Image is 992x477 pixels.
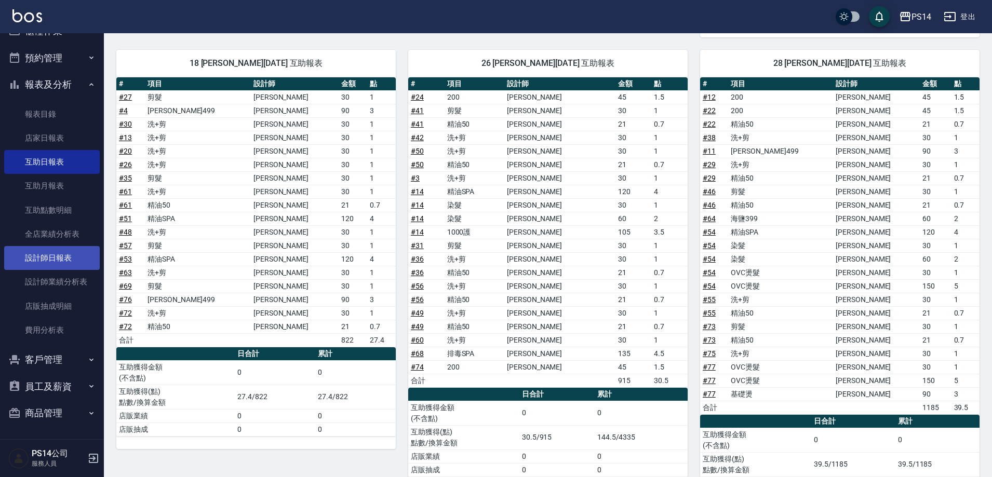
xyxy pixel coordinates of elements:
[728,225,833,239] td: 精油SPA
[145,144,251,158] td: 洗+剪
[911,10,931,23] div: PS14
[251,77,339,91] th: 設計師
[615,279,652,293] td: 30
[4,126,100,150] a: 店家日報表
[339,279,367,293] td: 30
[651,90,688,104] td: 1.5
[951,185,980,198] td: 1
[251,104,339,117] td: [PERSON_NAME]
[504,77,615,91] th: 設計師
[951,279,980,293] td: 5
[615,239,652,252] td: 30
[119,282,132,290] a: #69
[339,144,367,158] td: 30
[651,225,688,239] td: 3.5
[703,228,716,236] a: #54
[145,212,251,225] td: 精油SPA
[951,131,980,144] td: 1
[145,104,251,117] td: [PERSON_NAME]499
[339,225,367,239] td: 30
[920,185,951,198] td: 30
[4,318,100,342] a: 費用分析表
[445,77,504,91] th: 項目
[504,266,615,279] td: [PERSON_NAME]
[615,117,652,131] td: 21
[145,306,251,320] td: 洗+剪
[145,279,251,293] td: 剪髮
[411,228,424,236] a: #14
[615,293,652,306] td: 21
[833,185,920,198] td: [PERSON_NAME]
[703,349,716,358] a: #75
[411,336,424,344] a: #60
[251,252,339,266] td: [PERSON_NAME]
[12,9,42,22] img: Logo
[615,212,652,225] td: 60
[833,131,920,144] td: [PERSON_NAME]
[869,6,890,27] button: save
[4,45,100,72] button: 預約管理
[339,158,367,171] td: 30
[367,117,396,131] td: 1
[703,160,716,169] a: #29
[119,241,132,250] a: #57
[951,77,980,91] th: 點
[119,309,132,317] a: #72
[251,212,339,225] td: [PERSON_NAME]
[445,293,504,306] td: 精油50
[651,77,688,91] th: 點
[833,158,920,171] td: [PERSON_NAME]
[728,185,833,198] td: 剪髮
[920,77,951,91] th: 金額
[251,90,339,104] td: [PERSON_NAME]
[4,294,100,318] a: 店販抽成明細
[32,459,85,468] p: 服務人員
[116,77,145,91] th: #
[445,252,504,266] td: 洗+剪
[920,212,951,225] td: 60
[339,104,367,117] td: 90
[833,225,920,239] td: [PERSON_NAME]
[920,279,951,293] td: 150
[615,266,652,279] td: 21
[833,266,920,279] td: [PERSON_NAME]
[703,133,716,142] a: #38
[833,90,920,104] td: [PERSON_NAME]
[411,174,420,182] a: #3
[119,214,132,223] a: #51
[251,239,339,252] td: [PERSON_NAME]
[116,77,396,347] table: a dense table
[367,198,396,212] td: 0.7
[339,77,367,91] th: 金額
[951,266,980,279] td: 1
[920,293,951,306] td: 30
[411,349,424,358] a: #68
[920,104,951,117] td: 45
[615,77,652,91] th: 金額
[145,185,251,198] td: 洗+剪
[703,322,716,331] a: #73
[4,346,100,373] button: 客戶管理
[728,266,833,279] td: OVC燙髮
[339,266,367,279] td: 30
[251,225,339,239] td: [PERSON_NAME]
[445,144,504,158] td: 洗+剪
[411,106,424,115] a: #41
[833,77,920,91] th: 設計師
[951,293,980,306] td: 1
[651,144,688,158] td: 1
[651,131,688,144] td: 1
[504,144,615,158] td: [PERSON_NAME]
[119,120,132,128] a: #30
[251,131,339,144] td: [PERSON_NAME]
[504,90,615,104] td: [PERSON_NAME]
[145,225,251,239] td: 洗+剪
[651,158,688,171] td: 0.7
[411,201,424,209] a: #14
[920,239,951,252] td: 30
[504,158,615,171] td: [PERSON_NAME]
[703,241,716,250] a: #54
[4,71,100,98] button: 報表及分析
[703,93,716,101] a: #12
[145,131,251,144] td: 洗+剪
